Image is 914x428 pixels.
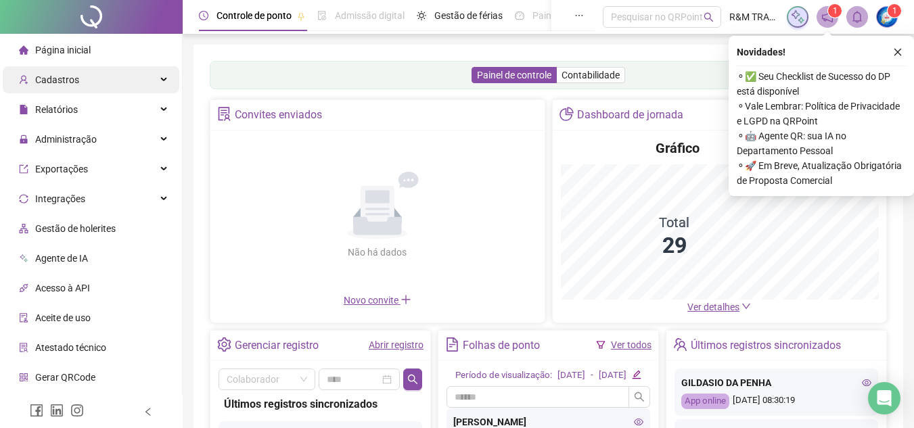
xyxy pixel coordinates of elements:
span: down [741,302,751,311]
span: ⚬ 🤖 Agente QR: sua IA no Departamento Pessoal [737,128,906,158]
span: left [143,407,153,417]
span: Relatórios [35,104,78,115]
span: Controle de ponto [216,10,292,21]
img: 78812 [877,7,897,27]
h4: Gráfico [656,139,700,158]
span: user-add [19,75,28,85]
div: Convites enviados [235,103,322,126]
span: solution [19,343,28,352]
span: Admissão digital [335,10,405,21]
span: file [19,105,28,114]
span: notification [821,11,833,23]
span: Painel do DP [532,10,585,21]
span: eye [862,378,871,387]
span: Atestado técnico [35,342,106,353]
span: clock-circle [199,11,208,20]
div: [DATE] 08:30:19 [681,394,871,409]
span: search [407,374,418,385]
div: Folhas de ponto [463,334,540,357]
sup: 1 [828,4,842,18]
span: ellipsis [574,11,584,20]
span: sun [417,11,426,20]
span: R&M TRANSPORTES [729,9,779,24]
a: Ver todos [611,339,652,350]
span: Gestão de férias [434,10,503,21]
div: Últimos registros sincronizados [224,396,417,412]
span: sync [19,194,28,204]
span: 1 [892,6,897,16]
span: solution [217,107,231,121]
img: sparkle-icon.fc2bf0ac1784a2077858766a79e2daf3.svg [790,9,805,24]
span: Contabilidade [562,70,620,80]
span: Ver detalhes [687,302,739,312]
span: ⚬ 🚀 Em Breve, Atualização Obrigatória de Proposta Comercial [737,158,906,188]
a: Abrir registro [369,339,424,350]
span: eye [634,417,643,427]
span: audit [19,313,28,323]
span: 1 [833,6,838,16]
div: Últimos registros sincronizados [691,334,841,357]
span: setting [217,337,231,352]
span: team [673,337,687,352]
span: pushpin [297,12,305,20]
span: Cadastros [35,74,79,85]
span: linkedin [50,404,64,417]
div: - [591,368,593,383]
span: edit [632,370,641,379]
span: facebook [30,404,43,417]
span: ⚬ ✅ Seu Checklist de Sucesso do DP está disponível [737,69,906,99]
div: App online [681,394,729,409]
span: export [19,164,28,174]
span: search [704,12,714,22]
div: Dashboard de jornada [577,103,683,126]
span: file-text [445,337,459,352]
span: apartment [19,224,28,233]
span: Exportações [35,164,88,174]
span: instagram [70,404,84,417]
div: [DATE] [557,368,585,383]
span: bell [851,11,863,23]
span: search [634,391,645,402]
span: qrcode [19,373,28,382]
span: dashboard [515,11,524,20]
span: Aceite de uso [35,312,91,323]
span: plus [401,294,411,305]
span: Gestão de holerites [35,223,116,234]
div: [DATE] [599,368,626,383]
span: Página inicial [35,45,91,55]
div: Gerenciar registro [235,334,319,357]
span: Novo convite [344,295,411,306]
span: Acesso à API [35,283,90,293]
span: api [19,283,28,293]
span: home [19,45,28,55]
div: Open Intercom Messenger [868,382,900,414]
span: Painel de controle [477,70,551,80]
span: lock [19,135,28,144]
span: Novidades ! [737,45,785,60]
span: filter [596,340,605,350]
span: Gerar QRCode [35,372,95,383]
span: ⚬ Vale Lembrar: Política de Privacidade e LGPD na QRPoint [737,99,906,128]
sup: Atualize o seu contato no menu Meus Dados [888,4,901,18]
span: close [893,47,902,57]
span: file-done [317,11,327,20]
span: Integrações [35,193,85,204]
div: GILDASIO DA PENHA [681,375,871,390]
span: pie-chart [559,107,574,121]
a: Ver detalhes down [687,302,751,312]
span: Administração [35,134,97,145]
div: Não há dados [315,245,440,260]
div: Período de visualização: [455,368,552,383]
span: Agente de IA [35,253,88,264]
